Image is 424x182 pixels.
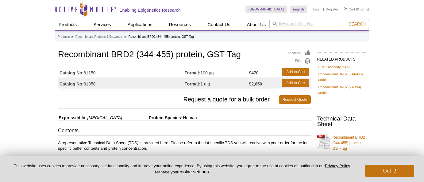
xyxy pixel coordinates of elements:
[204,19,234,30] a: Contact Us
[90,19,115,30] a: Services
[10,163,355,175] p: This website uses cookies to provide necessary site functionality and improve your online experie...
[290,6,307,13] a: English
[58,127,311,136] h3: Contents
[184,70,200,76] strong: Format:
[55,19,80,30] a: Products
[365,165,414,177] button: Got it!
[344,7,355,11] a: Cart
[123,115,183,120] span: Protein Species:
[344,7,347,10] img: Your Cart
[58,50,311,60] h1: Recombinant BRD2 (344-455) protein, GST-Tag
[347,21,368,27] button: Search
[313,7,322,11] a: Login
[245,6,287,13] a: [GEOGRAPHIC_DATA]
[58,34,70,40] a: Products
[129,35,194,38] li: Recombinant BRD2 (344-455) protein, GST-Tag
[182,115,197,120] span: Human
[288,50,311,57] a: Feedback
[179,169,209,174] button: cookie settings
[124,35,126,38] li: »
[60,81,84,87] strong: Catalog No:
[75,34,122,40] a: Recombinant Proteins & Enzymes
[249,70,259,76] strong: $470
[58,95,279,104] span: Request a quote for a bulk order
[58,66,184,77] td: 81150
[318,84,365,95] a: Recombinant BRD2 (71-194) protein
[318,71,365,82] a: Recombinant BRD2 (344-455) protein
[282,79,309,87] a: Add to Cart
[119,7,181,13] h2: Enabling Epigenetics Research
[165,19,195,30] a: Resources
[184,66,249,77] td: 100 µg
[184,77,249,89] td: 1 mg
[288,58,311,65] a: Print
[326,7,338,11] a: Register
[87,115,122,120] i: [MEDICAL_DATA]
[279,95,311,104] a: Request Quote
[323,6,324,13] li: |
[58,115,87,120] span: Expressed In:
[317,116,366,127] h2: Technical Data Sheet
[325,164,350,168] a: Privacy Policy
[317,131,366,151] a: Recombinant BRD2 (344-455) protein, GST-Tag
[243,19,270,30] a: About Us
[124,19,156,30] a: Applications
[71,35,73,38] li: »
[60,70,84,76] strong: Catalog No:
[58,140,311,151] p: A representative Technical Data Sheet (TDS) is provided here. Please refer to the lot-specific TD...
[58,77,184,89] td: 81850
[249,81,262,87] strong: $2,650
[344,6,369,13] li: (0 items)
[318,64,349,70] a: BRD2 antibody (pAb)
[184,81,200,87] strong: Format:
[317,52,366,63] h2: RELATED PRODUCTS
[349,22,366,26] span: Search
[269,19,369,29] input: Keyword, Cat. No.
[282,68,309,76] a: Add to Cart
